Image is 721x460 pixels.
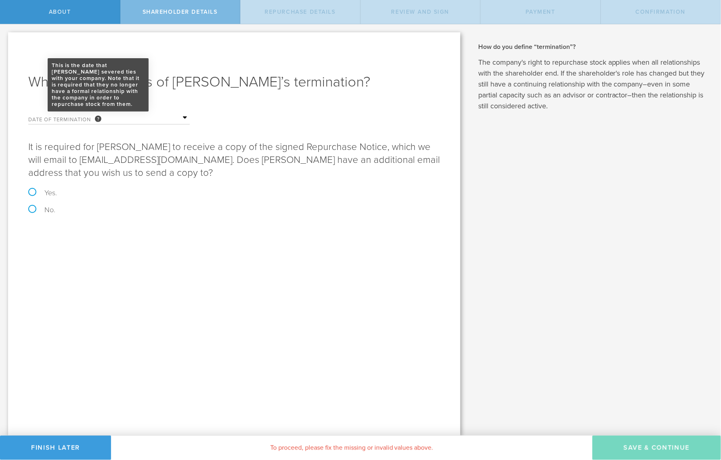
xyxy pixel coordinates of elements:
span: Payment [526,8,555,15]
button: Save & Continue [593,436,721,460]
label: No. [28,206,440,213]
span: Shareholder Details [143,8,218,15]
label: Yes. [28,189,440,196]
span: About [49,8,71,15]
div: To proceed, please fix the missing or invalid values above. [111,436,593,460]
span: Repurchase Details [265,8,336,15]
span: Review and Sign [391,8,450,15]
div: This is the date that [PERSON_NAME] severed ties with your company. Note that it is required that... [52,62,145,108]
h1: What are the details of [PERSON_NAME]’s termination? [28,72,440,92]
h2: How do you define “termination”? [478,42,709,51]
label: Date of Termination [28,115,109,124]
span: Confirmation [636,8,686,15]
p: The company's right to repurchase stock applies when all relationships with the shareholder end. ... [478,57,709,112]
p: It is required for [PERSON_NAME] to receive a copy of the signed Repurchase Notice, which we will... [28,141,440,179]
iframe: Chat Widget [681,397,721,436]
